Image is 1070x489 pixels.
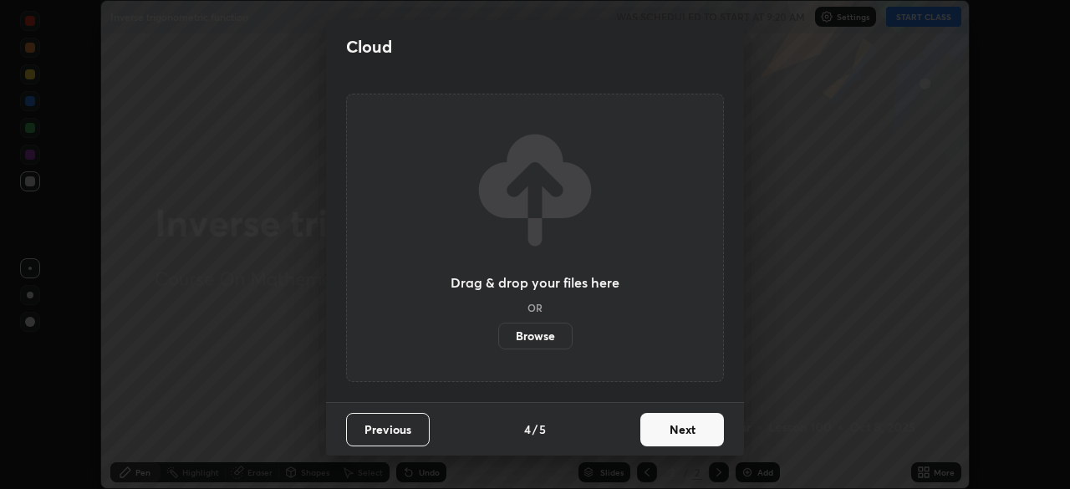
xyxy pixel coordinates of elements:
[539,420,546,438] h4: 5
[532,420,538,438] h4: /
[527,303,543,313] h5: OR
[524,420,531,438] h4: 4
[346,36,392,58] h2: Cloud
[640,413,724,446] button: Next
[346,413,430,446] button: Previous
[451,276,619,289] h3: Drag & drop your files here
